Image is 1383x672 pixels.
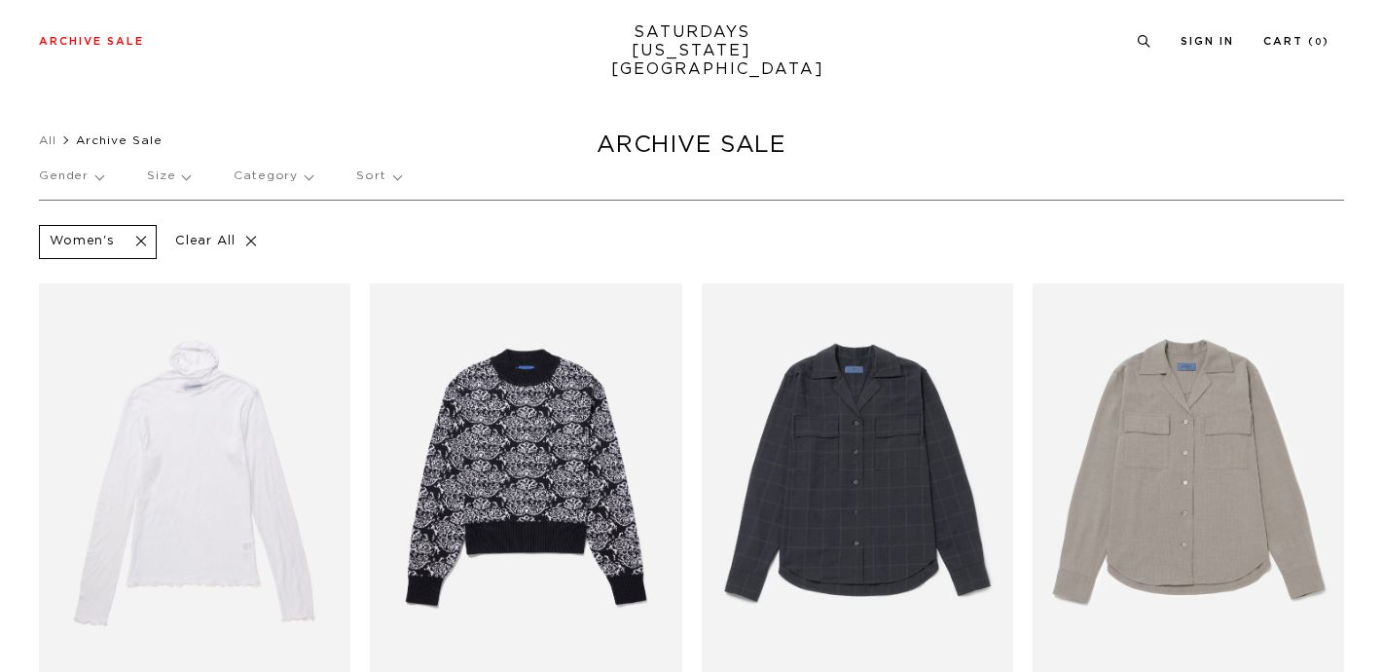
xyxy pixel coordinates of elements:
[39,134,56,146] a: All
[611,23,772,79] a: SATURDAYS[US_STATE][GEOGRAPHIC_DATA]
[1315,38,1323,47] small: 0
[1263,36,1329,47] a: Cart (0)
[356,154,400,199] p: Sort
[76,134,163,146] span: Archive Sale
[39,154,103,199] p: Gender
[1181,36,1234,47] a: Sign In
[50,234,115,250] p: Women's
[234,154,312,199] p: Category
[147,154,190,199] p: Size
[39,36,144,47] a: Archive Sale
[166,225,267,259] p: Clear All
